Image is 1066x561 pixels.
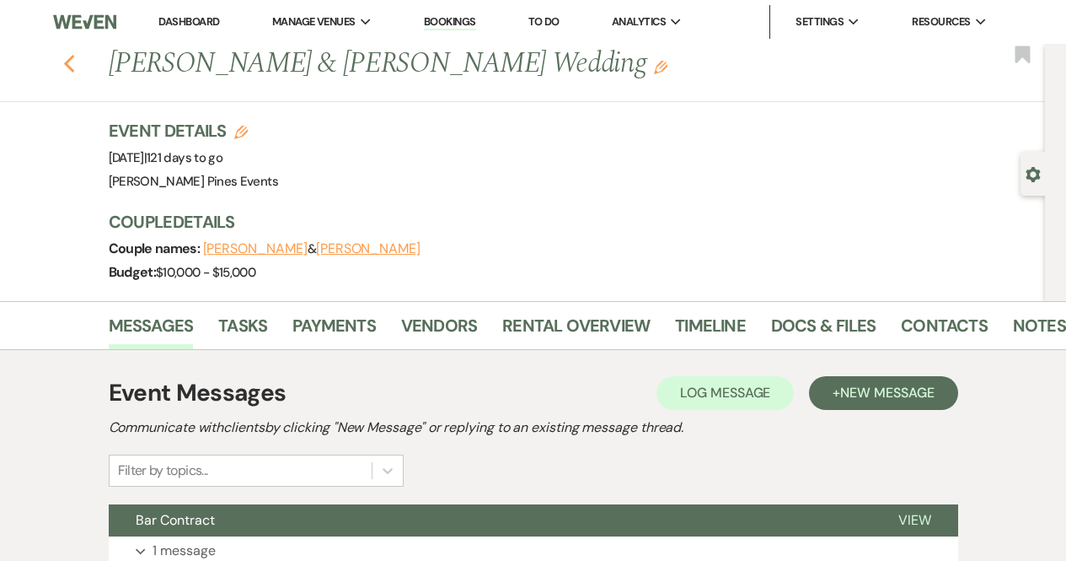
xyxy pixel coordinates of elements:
[109,173,278,190] span: [PERSON_NAME] Pines Events
[147,149,222,166] span: 121 days to go
[680,384,770,402] span: Log Message
[654,59,667,74] button: Edit
[656,376,794,410] button: Log Message
[675,312,746,349] a: Timeline
[109,210,1029,234] h3: Couple Details
[1013,312,1066,349] a: Notes
[292,312,376,349] a: Payments
[53,4,115,40] img: Weven Logo
[809,376,957,410] button: +New Message
[901,312,988,349] a: Contacts
[840,384,934,402] span: New Message
[272,13,356,30] span: Manage Venues
[109,375,287,411] h1: Event Messages
[898,511,931,529] span: View
[144,149,222,166] span: |
[871,504,958,537] button: View
[158,14,219,29] a: Dashboard
[1026,165,1041,181] button: Open lead details
[156,264,255,281] span: $10,000 - $15,000
[771,312,876,349] a: Docs & Files
[912,13,970,30] span: Resources
[612,13,666,30] span: Analytics
[109,312,194,349] a: Messages
[795,13,844,30] span: Settings
[109,504,871,537] button: Bar Contract
[401,312,477,349] a: Vendors
[118,461,208,481] div: Filter by topics...
[424,14,476,30] a: Bookings
[203,240,421,257] span: &
[316,242,421,256] button: [PERSON_NAME]
[109,263,157,281] span: Budget:
[109,240,203,257] span: Couple names:
[136,511,215,529] span: Bar Contract
[502,312,650,349] a: Rental Overview
[203,242,308,256] button: [PERSON_NAME]
[218,312,267,349] a: Tasks
[528,14,560,29] a: To Do
[109,44,851,84] h1: [PERSON_NAME] & [PERSON_NAME] Wedding
[109,149,223,166] span: [DATE]
[109,418,958,438] h2: Communicate with clients by clicking "New Message" or replying to an existing message thread.
[109,119,278,143] h3: Event Details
